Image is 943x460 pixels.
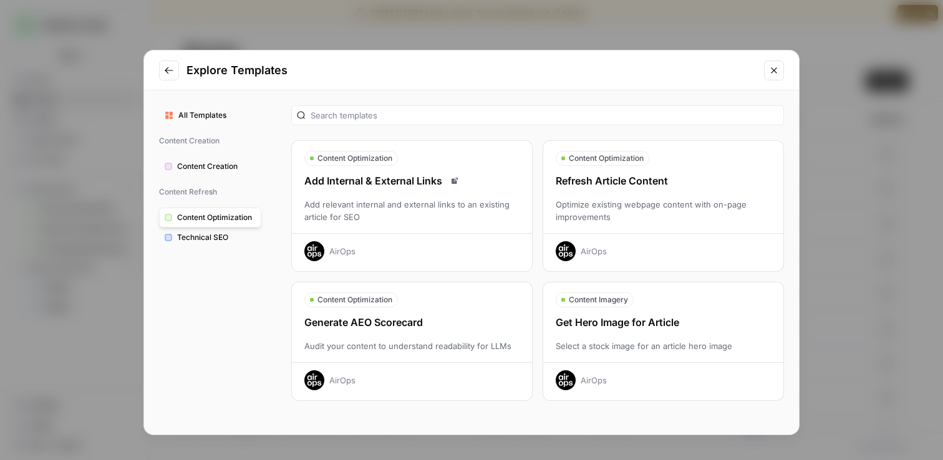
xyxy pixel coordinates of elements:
button: Close modal [764,60,784,80]
div: Generate AEO Scorecard [292,315,532,330]
button: Content OptimizationRefresh Article ContentOptimize existing webpage content with on-page improve... [543,140,784,272]
div: Refresh Article Content [543,173,783,188]
div: AirOps [329,245,355,257]
input: Search templates [311,109,778,122]
h2: Explore Templates [186,62,757,79]
button: Content ImageryGet Hero Image for ArticleSelect a stock image for an article hero imageAirOps [543,282,784,401]
span: Content Optimization [569,153,644,164]
button: Content OptimizationGenerate AEO ScorecardAudit your content to understand readability for LLMsAi... [291,282,533,401]
button: Technical SEO [159,228,261,247]
div: AirOps [581,245,607,257]
button: Go to previous step [159,60,179,80]
div: Audit your content to understand readability for LLMs [292,340,532,352]
a: Read docs [447,173,462,188]
div: Add relevant internal and external links to an existing article for SEO [292,198,532,223]
div: Select a stock image for an article hero image [543,340,783,352]
span: All Templates [178,110,256,121]
div: AirOps [581,374,607,386]
button: Content OptimizationAdd Internal & External LinksRead docsAdd relevant internal and external link... [291,140,533,272]
span: Content Optimization [177,212,256,223]
span: Technical SEO [177,232,256,243]
div: Get Hero Image for Article [543,315,783,330]
span: Content Imagery [569,294,628,305]
span: Content Optimization [317,294,392,305]
span: Content Refresh [159,181,261,203]
div: AirOps [329,374,355,386]
button: Content Optimization [159,208,261,228]
span: Content Optimization [317,153,392,164]
button: All Templates [159,105,261,125]
span: Content Creation [159,130,261,151]
span: Content Creation [177,161,256,172]
div: Optimize existing webpage content with on-page improvements [543,198,783,223]
div: Add Internal & External Links [292,173,532,188]
button: Content Creation [159,156,261,176]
